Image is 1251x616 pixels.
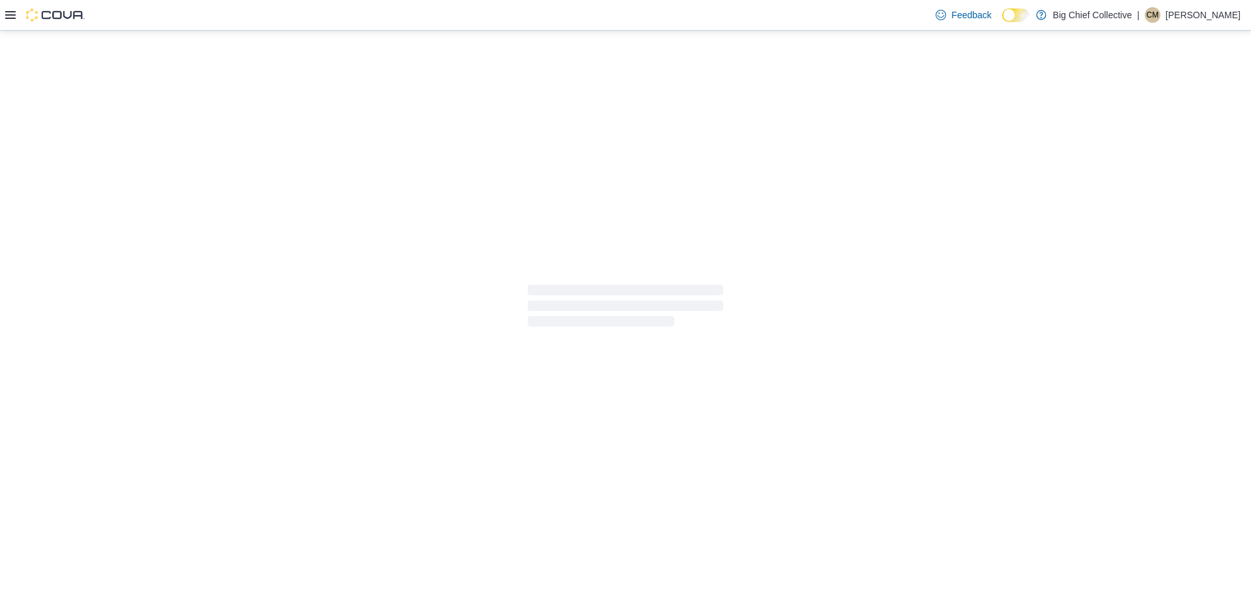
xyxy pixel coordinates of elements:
[1002,22,1003,23] span: Dark Mode
[1137,7,1140,23] p: |
[1053,7,1132,23] p: Big Chief Collective
[930,2,996,28] a: Feedback
[1145,7,1160,23] div: Charles Monoessy
[1147,7,1159,23] span: CM
[528,287,723,329] span: Loading
[26,8,85,22] img: Cova
[1166,7,1241,23] p: [PERSON_NAME]
[1002,8,1029,22] input: Dark Mode
[951,8,991,22] span: Feedback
